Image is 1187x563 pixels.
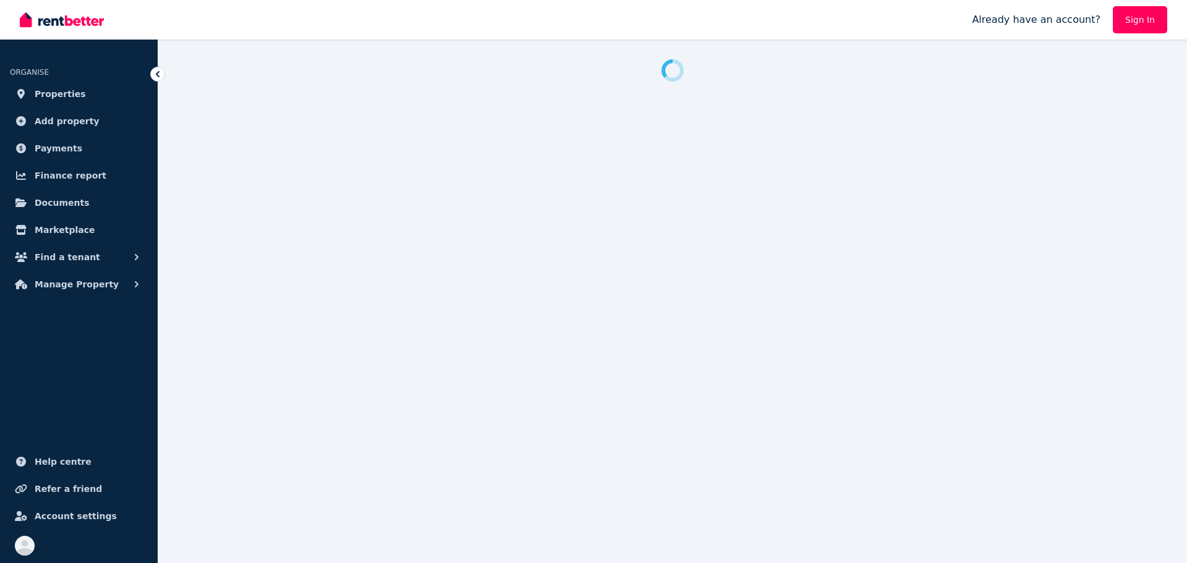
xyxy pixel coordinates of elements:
span: Marketplace [35,222,95,237]
a: Account settings [10,504,148,528]
a: Finance report [10,163,148,188]
span: Refer a friend [35,481,102,496]
span: Documents [35,195,90,210]
span: Find a tenant [35,250,100,265]
span: Payments [35,141,82,156]
a: Documents [10,190,148,215]
a: Help centre [10,449,148,474]
a: Add property [10,109,148,133]
span: Add property [35,114,100,129]
button: Manage Property [10,272,148,297]
img: RentBetter [20,11,104,29]
span: Properties [35,87,86,101]
span: Finance report [35,168,106,183]
span: Manage Property [35,277,119,292]
span: Already have an account? [972,12,1100,27]
a: Properties [10,82,148,106]
a: Sign In [1113,6,1167,33]
span: ORGANISE [10,68,49,77]
a: Marketplace [10,218,148,242]
button: Find a tenant [10,245,148,269]
span: Help centre [35,454,91,469]
span: Account settings [35,509,117,523]
a: Refer a friend [10,476,148,501]
a: Payments [10,136,148,161]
